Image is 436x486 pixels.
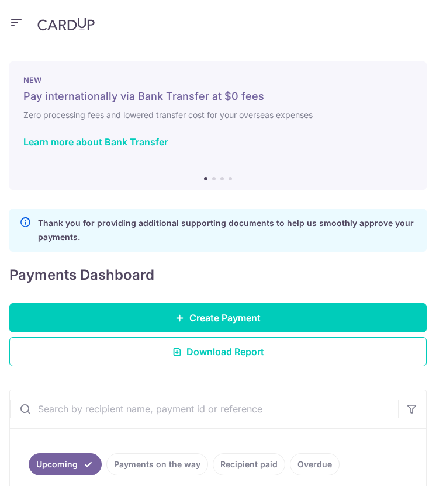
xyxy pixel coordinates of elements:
span: Download Report [186,345,264,359]
p: NEW [23,75,413,85]
h4: Payments Dashboard [9,266,154,284]
a: Create Payment [9,303,427,332]
p: Thank you for providing additional supporting documents to help us smoothly approve your payments. [38,216,417,244]
input: Search by recipient name, payment id or reference [10,390,398,428]
iframe: Opens a widget where you can find more information [361,451,424,480]
img: CardUp [37,17,95,31]
span: Create Payment [189,311,261,325]
h5: Pay internationally via Bank Transfer at $0 fees [23,89,413,103]
a: Upcoming [29,453,102,475]
a: Overdue [290,453,340,475]
h6: Zero processing fees and lowered transfer cost for your overseas expenses [23,108,413,122]
a: Payments on the way [106,453,208,475]
a: Recipient paid [213,453,285,475]
a: Download Report [9,337,427,366]
a: Learn more about Bank Transfer [23,136,168,148]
